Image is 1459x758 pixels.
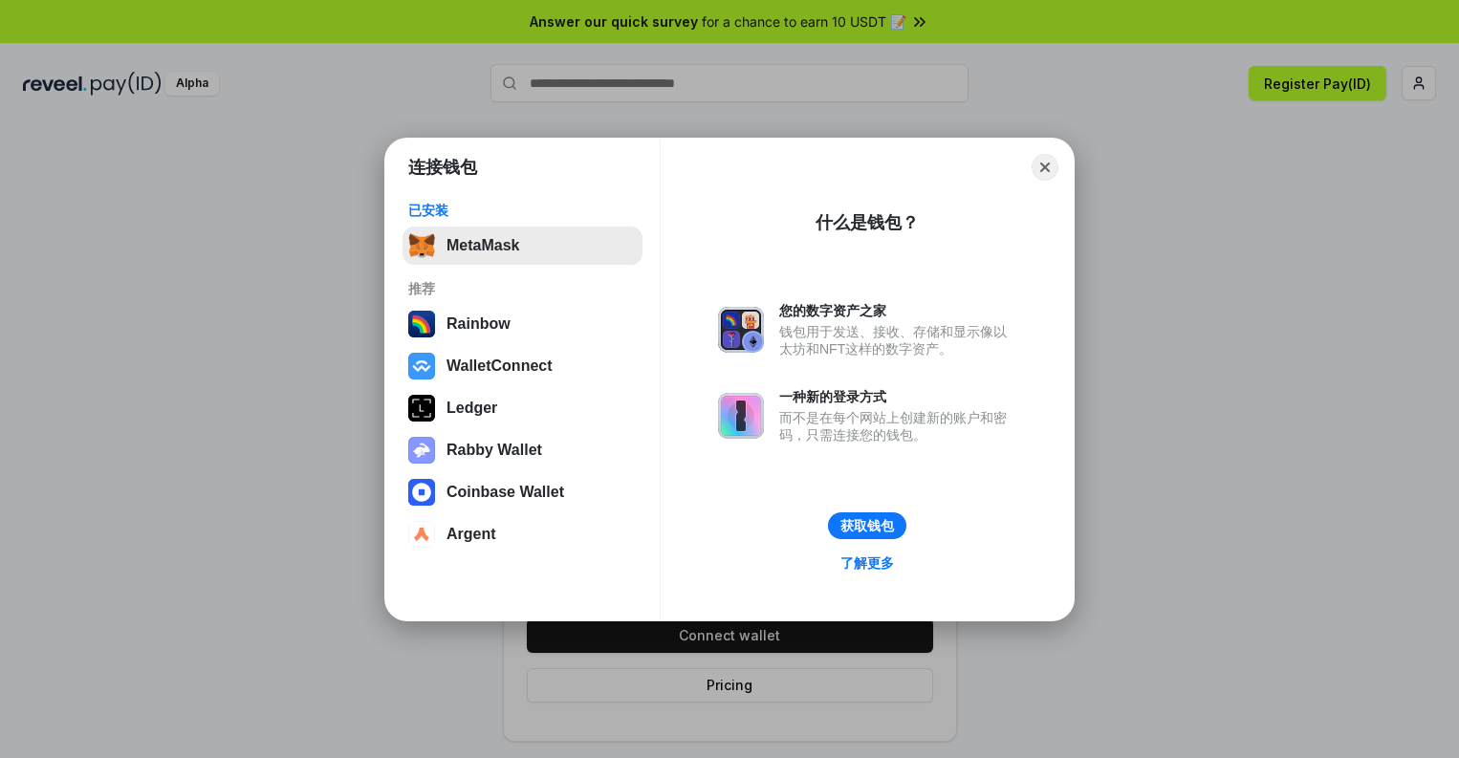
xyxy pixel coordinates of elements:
button: WalletConnect [403,347,642,385]
img: svg+xml,%3Csvg%20width%3D%2228%22%20height%3D%2228%22%20viewBox%3D%220%200%2028%2028%22%20fill%3D... [408,521,435,548]
button: Ledger [403,389,642,427]
div: Coinbase Wallet [446,484,564,501]
div: Rabby Wallet [446,442,542,459]
div: 您的数字资产之家 [779,302,1016,319]
a: 了解更多 [829,551,905,575]
div: 了解更多 [840,554,894,572]
button: 获取钱包 [828,512,906,539]
img: svg+xml,%3Csvg%20width%3D%22120%22%20height%3D%22120%22%20viewBox%3D%220%200%20120%20120%22%20fil... [408,311,435,337]
div: Rainbow [446,315,511,333]
div: Argent [446,526,496,543]
div: 钱包用于发送、接收、存储和显示像以太坊和NFT这样的数字资产。 [779,323,1016,357]
div: 一种新的登录方式 [779,388,1016,405]
img: svg+xml,%3Csvg%20width%3D%2228%22%20height%3D%2228%22%20viewBox%3D%220%200%2028%2028%22%20fill%3D... [408,353,435,379]
img: svg+xml,%3Csvg%20width%3D%2228%22%20height%3D%2228%22%20viewBox%3D%220%200%2028%2028%22%20fill%3D... [408,479,435,506]
div: 什么是钱包？ [816,211,919,234]
div: 已安装 [408,202,637,219]
div: MetaMask [446,237,519,254]
button: Rabby Wallet [403,431,642,469]
img: svg+xml,%3Csvg%20fill%3D%22none%22%20height%3D%2233%22%20viewBox%3D%220%200%2035%2033%22%20width%... [408,232,435,259]
img: svg+xml,%3Csvg%20xmlns%3D%22http%3A%2F%2Fwww.w3.org%2F2000%2Fsvg%22%20fill%3D%22none%22%20viewBox... [408,437,435,464]
div: Ledger [446,400,497,417]
h1: 连接钱包 [408,156,477,179]
img: svg+xml,%3Csvg%20xmlns%3D%22http%3A%2F%2Fwww.w3.org%2F2000%2Fsvg%22%20fill%3D%22none%22%20viewBox... [718,393,764,439]
button: MetaMask [403,227,642,265]
img: svg+xml,%3Csvg%20xmlns%3D%22http%3A%2F%2Fwww.w3.org%2F2000%2Fsvg%22%20fill%3D%22none%22%20viewBox... [718,307,764,353]
div: 推荐 [408,280,637,297]
button: Close [1032,154,1058,181]
div: 而不是在每个网站上创建新的账户和密码，只需连接您的钱包。 [779,409,1016,444]
img: svg+xml,%3Csvg%20xmlns%3D%22http%3A%2F%2Fwww.w3.org%2F2000%2Fsvg%22%20width%3D%2228%22%20height%3... [408,395,435,422]
button: Rainbow [403,305,642,343]
button: Coinbase Wallet [403,473,642,511]
div: 获取钱包 [840,517,894,534]
button: Argent [403,515,642,553]
div: WalletConnect [446,357,553,375]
